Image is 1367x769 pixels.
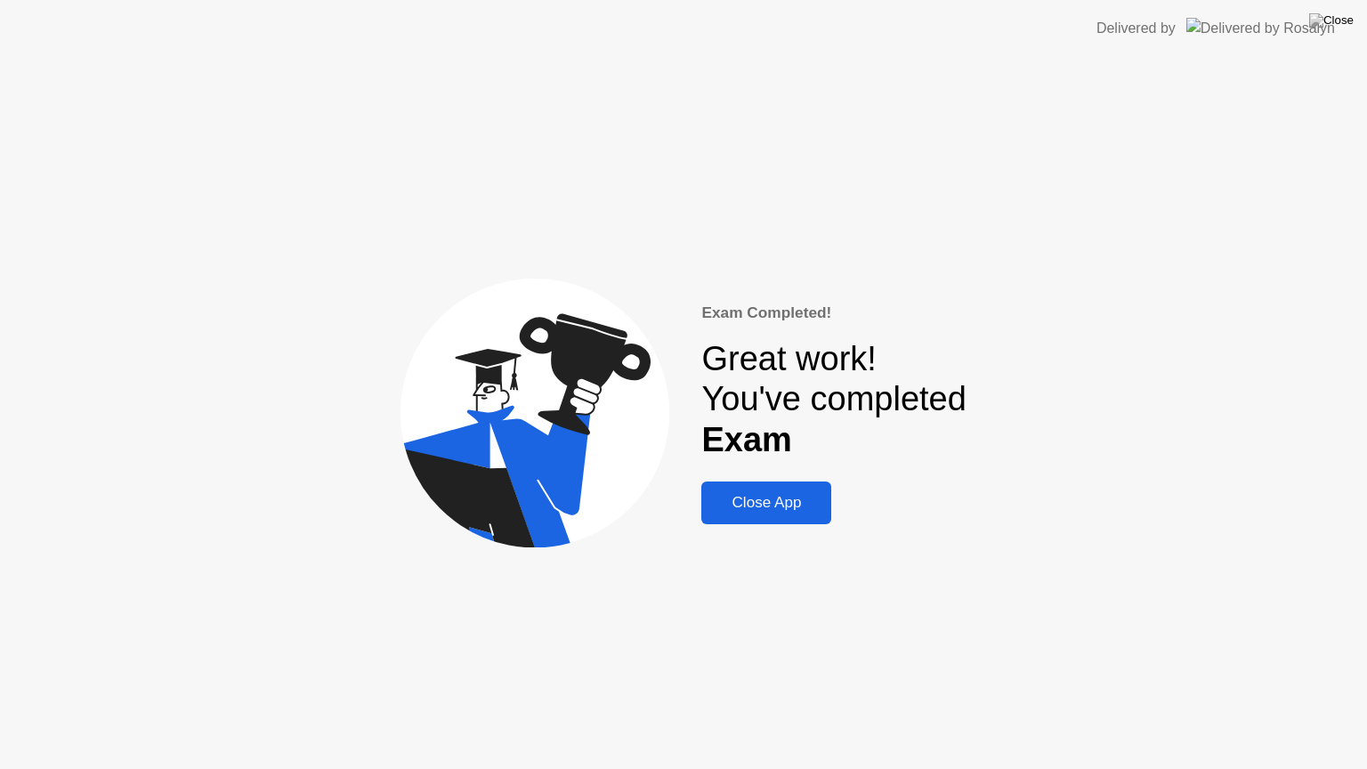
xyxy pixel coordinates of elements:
[701,482,831,524] button: Close App
[1186,18,1335,38] img: Delivered by Rosalyn
[701,339,966,461] div: Great work! You've completed
[1096,18,1176,39] div: Delivered by
[707,494,826,512] div: Close App
[701,421,791,458] b: Exam
[701,302,966,325] div: Exam Completed!
[1309,13,1354,28] img: Close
